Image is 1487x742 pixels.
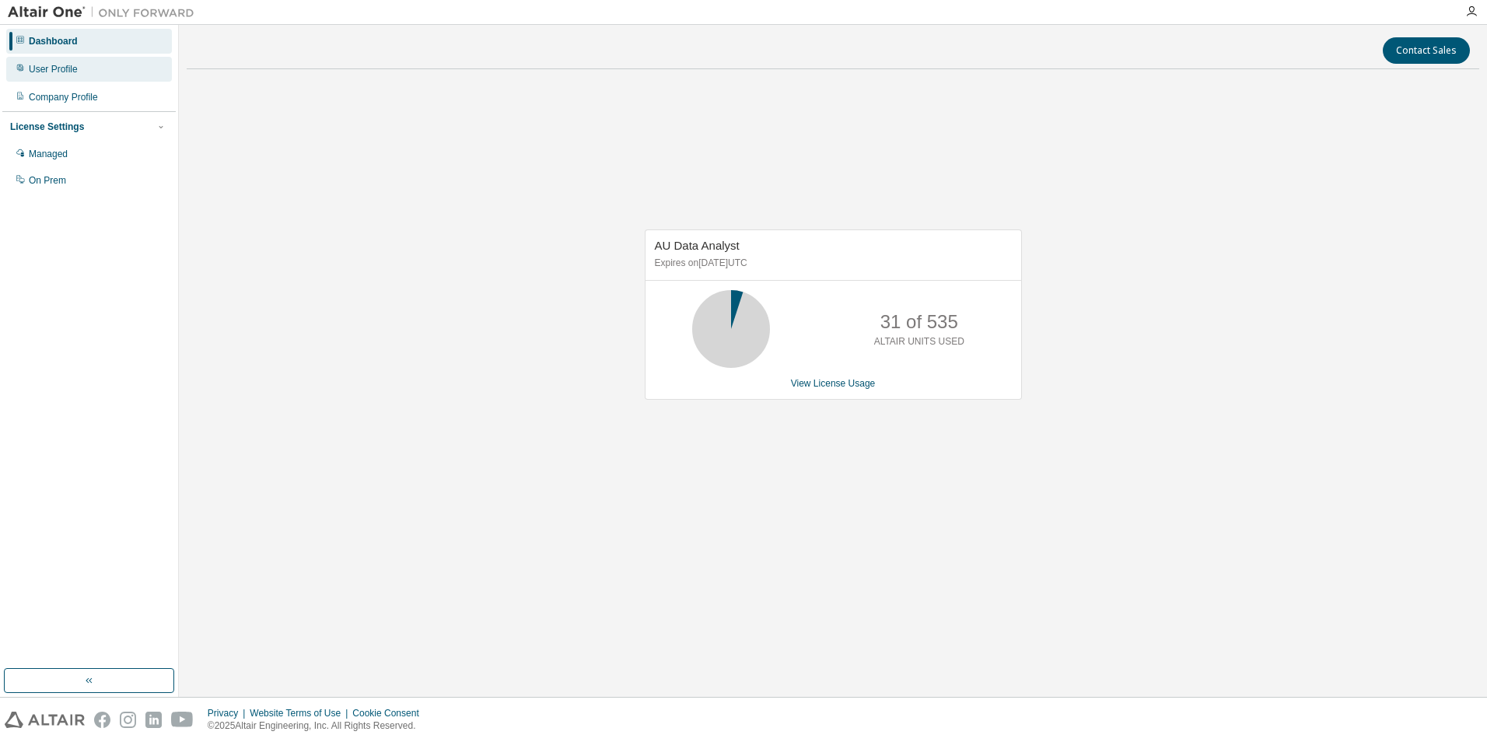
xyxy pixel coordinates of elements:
[1383,37,1470,64] button: Contact Sales
[250,707,352,719] div: Website Terms of Use
[880,309,958,335] p: 31 of 535
[5,712,85,728] img: altair_logo.svg
[8,5,202,20] img: Altair One
[120,712,136,728] img: instagram.svg
[352,707,428,719] div: Cookie Consent
[29,91,98,103] div: Company Profile
[29,148,68,160] div: Managed
[10,121,84,133] div: License Settings
[29,35,78,47] div: Dashboard
[655,257,1008,270] p: Expires on [DATE] UTC
[29,63,78,75] div: User Profile
[171,712,194,728] img: youtube.svg
[791,378,876,389] a: View License Usage
[655,239,740,252] span: AU Data Analyst
[145,712,162,728] img: linkedin.svg
[94,712,110,728] img: facebook.svg
[874,335,964,348] p: ALTAIR UNITS USED
[208,707,250,719] div: Privacy
[29,174,66,187] div: On Prem
[208,719,429,733] p: © 2025 Altair Engineering, Inc. All Rights Reserved.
